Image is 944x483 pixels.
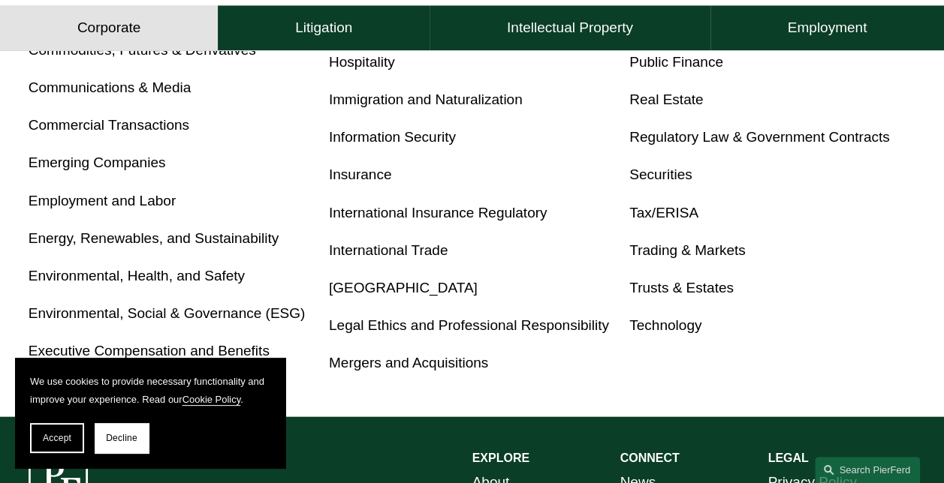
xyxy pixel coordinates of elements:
strong: LEGAL [768,451,808,464]
a: Commercial Transactions [29,117,189,133]
h4: Litigation [295,19,352,37]
a: Real Estate [629,91,703,107]
a: Mergers and Acquisitions [329,355,488,370]
p: We use cookies to provide necessary functionality and improve your experience. Read our . [30,373,270,408]
a: Trusts & Estates [629,280,734,295]
a: Emerging Companies [29,154,166,170]
a: Environmental, Health, and Safety [29,268,245,283]
a: Employment and Labor [29,193,176,208]
a: Information Security [329,129,456,145]
button: Decline [95,423,149,453]
a: International Trade [329,242,448,258]
button: Accept [30,423,84,453]
h4: Employment [788,19,867,37]
a: Public Finance [629,54,723,70]
a: Environmental, Social & Governance (ESG) [29,305,306,321]
a: Regulatory Law & Government Contracts [629,129,889,145]
a: Insurance [329,166,391,182]
a: [GEOGRAPHIC_DATA] [329,280,478,295]
strong: CONNECT [620,451,679,464]
a: Hospitality [329,54,395,70]
a: Search this site [815,457,920,483]
a: Executive Compensation and Benefits [29,343,270,358]
a: Energy, Renewables, and Sustainability [29,230,279,246]
a: Legal Ethics and Professional Responsibility [329,317,609,333]
a: Immigration and Naturalization [329,91,523,107]
span: Accept [43,433,71,443]
strong: EXPLORE [472,451,529,464]
a: Securities [629,166,692,182]
a: Communications & Media [29,79,191,95]
h4: Intellectual Property [507,19,633,37]
h4: Corporate [77,19,141,37]
a: Cookie Policy [182,394,241,405]
a: Tax/ERISA [629,205,698,220]
section: Cookie banner [15,358,285,468]
span: Decline [106,433,137,443]
a: International Insurance Regulatory [329,205,547,220]
a: Technology [629,317,701,333]
a: Trading & Markets [629,242,746,258]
